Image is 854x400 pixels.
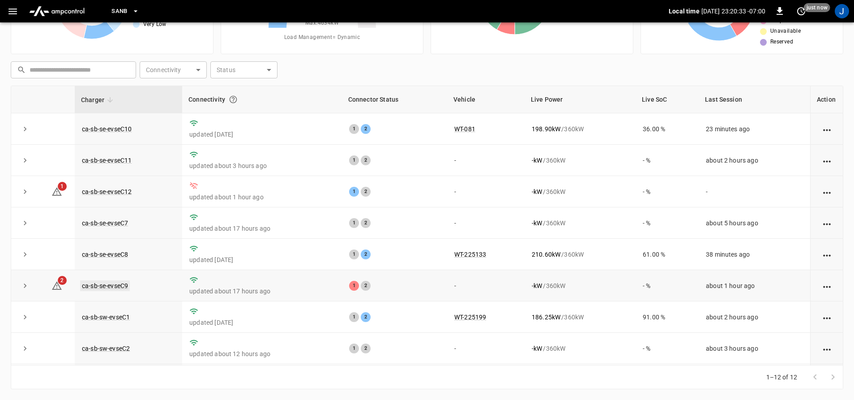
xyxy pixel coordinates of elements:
[361,344,371,353] div: 2
[189,349,335,358] p: updated about 12 hours ago
[699,176,810,207] td: -
[636,301,699,333] td: 91.00 %
[82,219,128,227] a: ca-sb-se-evseC7
[18,342,32,355] button: expand row
[82,345,130,352] a: ca-sb-sw-evseC2
[636,113,699,145] td: 36.00 %
[349,281,359,291] div: 1
[189,255,335,264] p: updated [DATE]
[349,344,359,353] div: 1
[349,249,359,259] div: 1
[532,313,628,322] div: / 360 kW
[82,251,128,258] a: ca-sb-se-evseC8
[699,270,810,301] td: about 1 hour ago
[636,239,699,270] td: 61.00 %
[835,4,849,18] div: profile-icon
[532,219,542,228] p: - kW
[18,279,32,292] button: expand row
[532,156,542,165] p: - kW
[804,3,830,12] span: just now
[51,188,62,195] a: 1
[361,187,371,197] div: 2
[361,312,371,322] div: 2
[454,251,486,258] a: WT-225133
[82,314,130,321] a: ca-sb-sw-evseC1
[770,38,793,47] span: Reserved
[669,7,700,16] p: Local time
[532,250,628,259] div: / 360 kW
[454,125,475,133] a: WT-081
[699,364,810,396] td: 15 minutes ago
[349,187,359,197] div: 1
[532,125,628,133] div: / 360 kW
[701,7,765,16] p: [DATE] 23:20:33 -07:00
[636,176,699,207] td: - %
[636,145,699,176] td: - %
[225,91,241,108] button: Connection between the charger and our software.
[361,249,371,259] div: 2
[636,333,699,364] td: - %
[189,193,335,202] p: updated about 1 hour ago
[532,125,560,133] p: 198.90 kW
[699,333,810,364] td: about 3 hours ago
[18,185,32,198] button: expand row
[111,6,128,17] span: SanB
[349,155,359,165] div: 1
[821,125,833,133] div: action cell options
[349,218,359,228] div: 1
[532,281,542,290] p: - kW
[532,187,628,196] div: / 360 kW
[821,344,833,353] div: action cell options
[361,218,371,228] div: 2
[361,155,371,165] div: 2
[58,182,67,191] span: 1
[821,250,833,259] div: action cell options
[636,364,699,396] td: - %
[794,4,808,18] button: set refresh interval
[108,3,143,20] button: SanB
[18,310,32,324] button: expand row
[189,161,335,170] p: updated about 3 hours ago
[342,86,447,113] th: Connector Status
[532,250,560,259] p: 210.60 kW
[26,3,88,20] img: ampcontrol.io logo
[766,373,798,382] p: 1–12 of 12
[349,124,359,134] div: 1
[447,364,525,396] td: -
[699,207,810,239] td: about 5 hours ago
[349,312,359,322] div: 1
[447,207,525,239] td: -
[82,125,132,133] a: ca-sb-se-evseC10
[447,145,525,176] td: -
[18,216,32,230] button: expand row
[532,313,560,322] p: 186.25 kW
[305,19,339,28] span: Max. 4634 kW
[636,86,699,113] th: Live SoC
[82,188,132,195] a: ca-sb-se-evseC12
[361,124,371,134] div: 2
[447,270,525,301] td: -
[189,318,335,327] p: updated [DATE]
[532,156,628,165] div: / 360 kW
[532,187,542,196] p: - kW
[699,301,810,333] td: about 2 hours ago
[525,86,636,113] th: Live Power
[821,156,833,165] div: action cell options
[821,281,833,290] div: action cell options
[636,207,699,239] td: - %
[821,219,833,228] div: action cell options
[821,313,833,322] div: action cell options
[18,122,32,136] button: expand row
[636,270,699,301] td: - %
[532,219,628,228] div: / 360 kW
[81,95,116,105] span: Charger
[532,344,542,353] p: - kW
[189,224,335,233] p: updated about 17 hours ago
[18,154,32,167] button: expand row
[188,91,336,108] div: Connectivity
[189,130,335,139] p: updated [DATE]
[143,20,167,29] span: Very Low
[80,280,130,291] a: ca-sb-se-evseC9
[447,176,525,207] td: -
[51,282,62,289] a: 2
